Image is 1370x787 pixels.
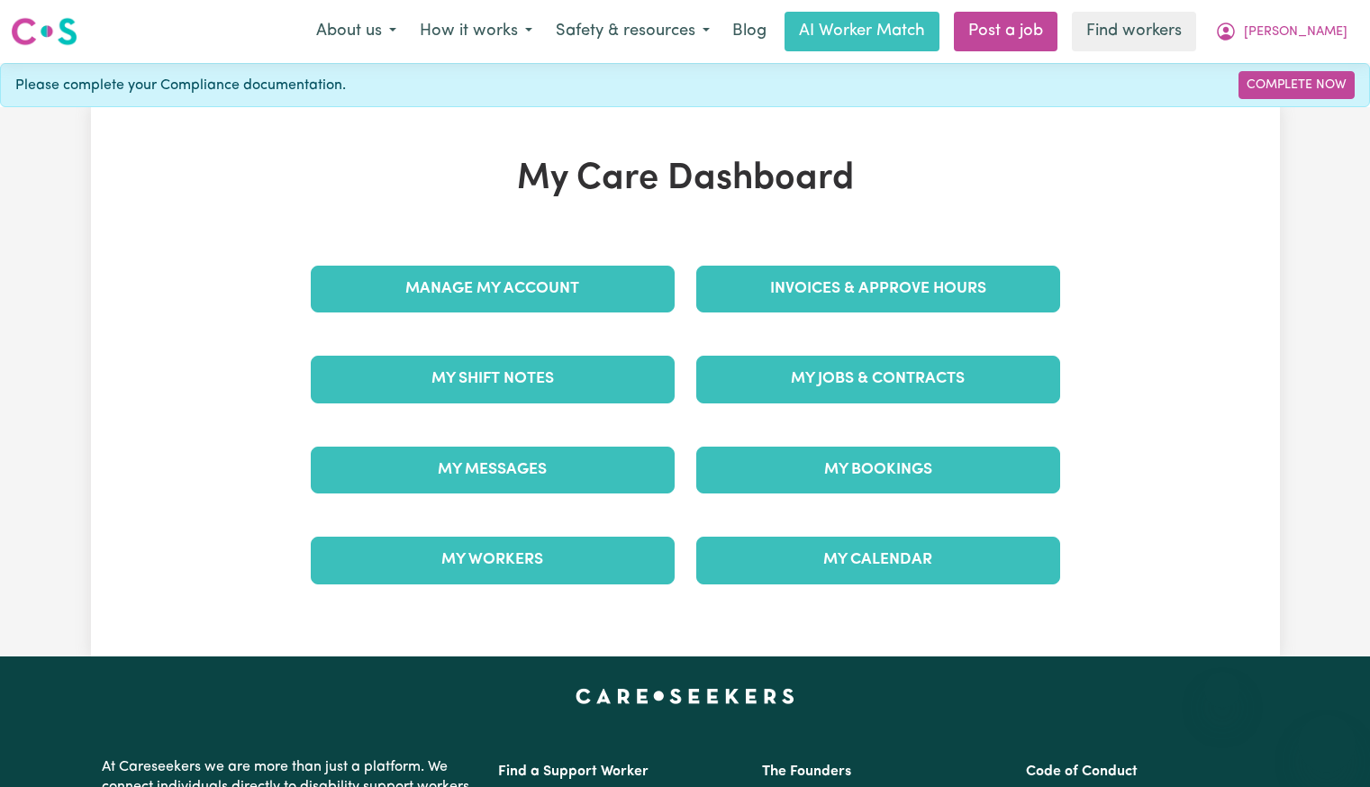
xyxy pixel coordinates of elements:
[696,356,1060,403] a: My Jobs & Contracts
[311,537,675,583] a: My Workers
[544,13,721,50] button: Safety & resources
[1026,764,1138,779] a: Code of Conduct
[311,356,675,403] a: My Shift Notes
[1238,71,1355,99] a: Complete Now
[576,689,794,703] a: Careseekers home page
[954,12,1057,51] a: Post a job
[11,11,77,52] a: Careseekers logo
[696,447,1060,493] a: My Bookings
[1298,715,1356,773] iframe: Button to launch messaging window
[408,13,544,50] button: How it works
[696,266,1060,312] a: Invoices & Approve Hours
[498,764,649,779] a: Find a Support Worker
[300,158,1071,201] h1: My Care Dashboard
[785,12,939,51] a: AI Worker Match
[762,764,851,779] a: The Founders
[696,537,1060,583] a: My Calendar
[311,266,675,312] a: Manage My Account
[1204,672,1240,708] iframe: Close message
[311,447,675,493] a: My Messages
[1244,23,1347,42] span: [PERSON_NAME]
[1203,13,1359,50] button: My Account
[304,13,408,50] button: About us
[15,75,346,96] span: Please complete your Compliance documentation.
[1072,12,1196,51] a: Find workers
[11,15,77,48] img: Careseekers logo
[721,12,777,51] a: Blog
